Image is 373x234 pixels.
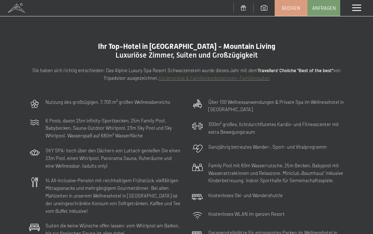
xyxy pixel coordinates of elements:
p: Sie haben sich richtig entschieden: Das Alpine Luxury Spa Resort Schwarzenstein wurde dieses Jahr... [29,67,344,82]
a: Buchen [275,0,307,16]
span: Anfragen [312,5,336,11]
a: Anfragen [308,0,340,16]
p: Nutzung des großzügigen, 7.700 m² großen Wellnessbereichs [46,98,170,106]
p: Family Pool mit 60m Wasserrutsche, 25m Becken, Babypool mit Wasserattraktionen und Relaxzone. Min... [208,162,344,184]
p: Über 100 Wellnessanwendungen & Private Spa im Wellnesshotel in [GEOGRAPHIC_DATA] [208,98,344,114]
p: ¾ All-inclusive-Pension mit reichhaltigem Frühstück, vielfältigen Mittagssnacks und mehrgängigem ... [46,177,181,215]
p: Kostenloses WLAN im ganzen Resort [208,210,285,218]
strong: Travellers' Choiche "Best of the best" [258,67,333,73]
p: Ganzjährig betreutes Wander-, Sport- und Vitalprogramm [208,143,327,151]
a: Kinderpreise & Familienkonbinationen- Familiensuiten [159,75,270,81]
span: Luxuriöse Zimmer, Suiten und Großzügigkeit [115,51,258,59]
p: 6 Pools, davon 25m Infinity-Sportbecken, 25m Family Pool, Babybecken, Sauna-Outdoor Whirlpool, 23... [46,117,181,140]
p: SKY SPA: hoch über den Dächern von Luttach genießen Sie einen 23m Pool, einen Whirlpool, Panorama... [46,147,181,169]
span: Ihr Top-Hotel in [GEOGRAPHIC_DATA] - Mountain Living [98,42,275,51]
span: Buchen [282,5,300,11]
p: 300m² großes, lichtdurchflutetes Kardio- und Fitnesscenter mit extra Bewegungsraum [208,121,344,136]
span: Einwilligung Marketing* [117,134,177,142]
p: Kostenloses Ski- und Wandershuttle [208,192,283,199]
